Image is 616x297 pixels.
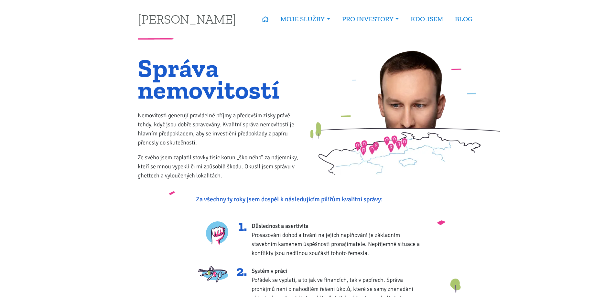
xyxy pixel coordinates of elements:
[196,195,420,204] p: Za všechny ty roky jsem dospěl k následujícím pilířům kvalitní správy:
[405,12,449,27] a: KDO JSEM
[252,221,425,258] div: Prosazování dohod a trvání na jejich naplňování je základním stavebním kamenem úspěšnosti pronají...
[138,111,304,147] p: Nemovitosti generují pravidelné příjmy a především zisky právě tehdy, když jsou dobře spravovány....
[252,222,308,229] strong: Důslednost a asertivita
[275,12,336,27] a: MOJE SLUŽBY
[252,267,287,274] strong: Systém v práci
[234,266,247,275] span: 2.
[138,13,236,25] a: [PERSON_NAME]
[234,221,247,230] span: 1.
[138,57,304,101] h1: Správa nemovitostí
[449,12,478,27] a: BLOG
[336,12,405,27] a: PRO INVESTORY
[138,153,304,180] p: Ze svého jsem zaplatil stovky tisíc korun „školného“ za nájemníky, kteří se mnou vypekli či mi zp...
